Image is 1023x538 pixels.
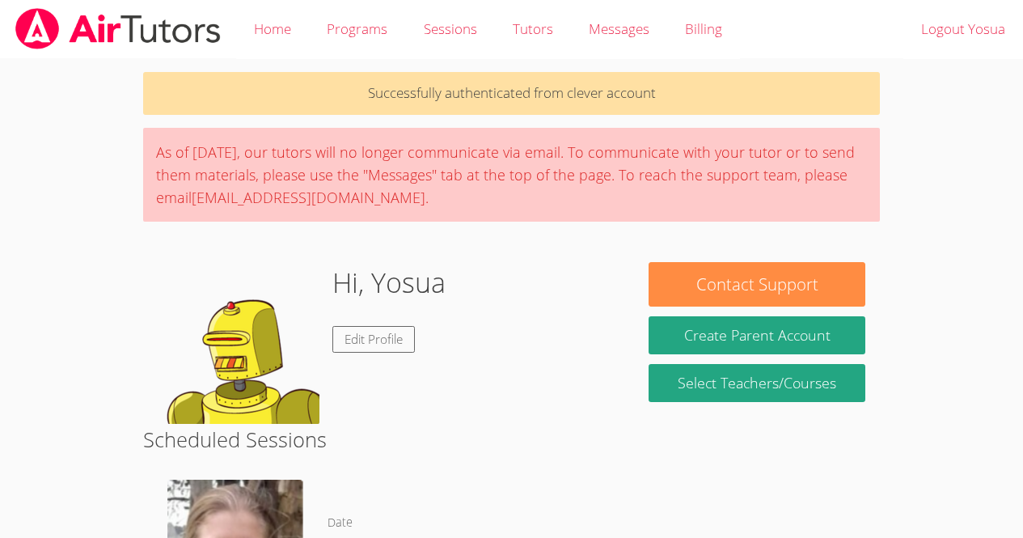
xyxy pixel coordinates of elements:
[158,262,319,424] img: default.png
[143,424,880,455] h2: Scheduled Sessions
[328,513,353,533] dt: Date
[332,262,446,303] h1: Hi, Yosua
[649,262,864,307] button: Contact Support
[143,72,880,115] p: Successfully authenticated from clever account
[143,128,880,222] div: As of [DATE], our tutors will no longer communicate via email. To communicate with your tutor or ...
[332,326,415,353] a: Edit Profile
[589,19,649,38] span: Messages
[649,364,864,402] a: Select Teachers/Courses
[649,316,864,354] button: Create Parent Account
[14,8,222,49] img: airtutors_banner-c4298cdbf04f3fff15de1276eac7730deb9818008684d7c2e4769d2f7ddbe033.png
